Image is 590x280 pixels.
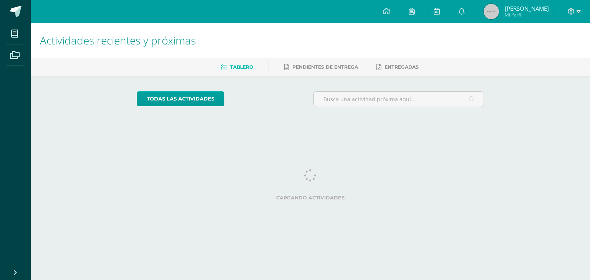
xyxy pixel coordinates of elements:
[505,5,549,12] span: [PERSON_NAME]
[284,61,358,73] a: Pendientes de entrega
[484,4,499,19] img: 45x45
[505,12,549,18] span: Mi Perfil
[384,64,419,70] span: Entregadas
[137,195,484,201] label: Cargando actividades
[220,61,253,73] a: Tablero
[40,33,196,48] span: Actividades recientes y próximas
[137,91,224,106] a: todas las Actividades
[230,64,253,70] span: Tablero
[314,92,484,107] input: Busca una actividad próxima aquí...
[292,64,358,70] span: Pendientes de entrega
[376,61,419,73] a: Entregadas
